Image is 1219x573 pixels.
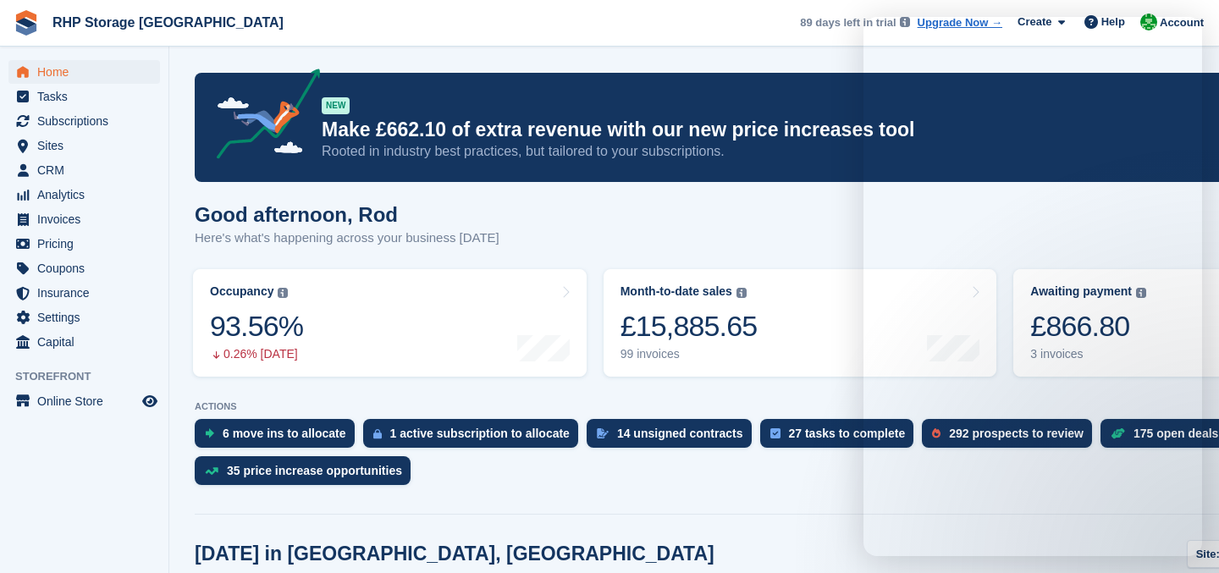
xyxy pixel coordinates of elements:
[227,464,402,477] div: 35 price increase opportunities
[390,427,570,440] div: 1 active subscription to allocate
[37,207,139,231] span: Invoices
[37,183,139,207] span: Analytics
[195,456,419,493] a: 35 price increase opportunities
[8,134,160,157] a: menu
[37,60,139,84] span: Home
[863,17,1202,556] iframe: Intercom live chat
[37,109,139,133] span: Subscriptions
[918,14,1002,31] a: Upgrade Now →
[597,428,609,438] img: contract_signature_icon-13c848040528278c33f63329250d36e43548de30e8caae1d1a13099fd9432cc5.svg
[140,391,160,411] a: Preview store
[770,428,780,438] img: task-75834270c22a3079a89374b754ae025e5fb1db73e45f91037f5363f120a921f8.svg
[617,427,743,440] div: 14 unsigned contracts
[604,269,997,377] a: Month-to-date sales £15,885.65 99 invoices
[621,284,732,299] div: Month-to-date sales
[37,281,139,305] span: Insurance
[8,256,160,280] a: menu
[195,229,499,248] p: Here's what's happening across your business [DATE]
[1018,14,1051,30] span: Create
[37,158,139,182] span: CRM
[195,543,714,565] h2: [DATE] in [GEOGRAPHIC_DATA], [GEOGRAPHIC_DATA]
[1160,14,1204,31] span: Account
[8,207,160,231] a: menu
[210,284,273,299] div: Occupancy
[195,419,363,456] a: 6 move ins to allocate
[205,467,218,475] img: price_increase_opportunities-93ffe204e8149a01c8c9dc8f82e8f89637d9d84a8eef4429ea346261dce0b2c0.svg
[15,368,168,385] span: Storefront
[37,85,139,108] span: Tasks
[8,232,160,256] a: menu
[736,288,747,298] img: icon-info-grey-7440780725fd019a000dd9b08b2336e03edf1995a4989e88bcd33f0948082b44.svg
[37,389,139,413] span: Online Store
[1101,14,1125,30] span: Help
[278,288,288,298] img: icon-info-grey-7440780725fd019a000dd9b08b2336e03edf1995a4989e88bcd33f0948082b44.svg
[8,158,160,182] a: menu
[37,330,139,354] span: Capital
[210,347,303,361] div: 0.26% [DATE]
[8,60,160,84] a: menu
[210,309,303,344] div: 93.56%
[8,306,160,329] a: menu
[760,419,923,456] a: 27 tasks to complete
[223,427,346,440] div: 6 move ins to allocate
[8,389,160,413] a: menu
[193,269,587,377] a: Occupancy 93.56% 0.26% [DATE]
[1140,14,1157,30] img: Rod
[202,69,321,165] img: price-adjustments-announcement-icon-8257ccfd72463d97f412b2fc003d46551f7dbcb40ab6d574587a9cd5c0d94...
[587,419,760,456] a: 14 unsigned contracts
[37,256,139,280] span: Coupons
[37,306,139,329] span: Settings
[800,14,896,31] span: 89 days left in trial
[37,232,139,256] span: Pricing
[8,85,160,108] a: menu
[8,281,160,305] a: menu
[322,97,350,114] div: NEW
[621,309,758,344] div: £15,885.65
[195,203,499,226] h1: Good afternoon, Rod
[8,330,160,354] a: menu
[46,8,290,36] a: RHP Storage [GEOGRAPHIC_DATA]
[37,134,139,157] span: Sites
[8,109,160,133] a: menu
[14,10,39,36] img: stora-icon-8386f47178a22dfd0bd8f6a31ec36ba5ce8667c1dd55bd0f319d3a0aa187defe.svg
[205,428,214,438] img: move_ins_to_allocate_icon-fdf77a2bb77ea45bf5b3d319d69a93e2d87916cf1d5bf7949dd705db3b84f3ca.svg
[8,183,160,207] a: menu
[621,347,758,361] div: 99 invoices
[373,428,382,439] img: active_subscription_to_allocate_icon-d502201f5373d7db506a760aba3b589e785aa758c864c3986d89f69b8ff3...
[363,419,587,456] a: 1 active subscription to allocate
[789,427,906,440] div: 27 tasks to complete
